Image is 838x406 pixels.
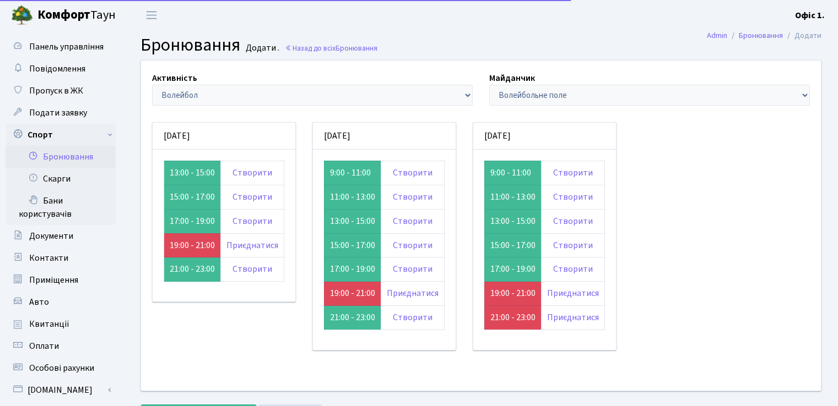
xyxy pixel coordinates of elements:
td: 21:00 - 23:00 [324,306,381,330]
a: Створити [393,311,432,323]
a: 19:00 - 21:00 [490,287,536,299]
a: 21:00 - 23:00 [490,311,536,323]
a: Створити [233,191,272,203]
a: Приєднатися [387,287,439,299]
a: Створити [393,239,432,251]
a: Повідомлення [6,58,116,80]
a: Авто [6,291,116,313]
td: 9:00 - 11:00 [484,161,541,185]
a: Створити [393,191,432,203]
label: Майданчик [489,72,535,85]
b: Комфорт [37,6,90,24]
span: Приміщення [29,274,78,286]
td: 13:00 - 15:00 [324,209,381,233]
a: Бронювання [6,146,116,168]
a: 19:00 - 21:00 [330,287,375,299]
a: Приєднатися [226,239,278,251]
td: 17:00 - 19:00 [484,257,541,282]
a: Офіс 1. [795,9,825,22]
li: Додати [783,30,821,42]
a: Бронювання [739,30,783,41]
div: [DATE] [473,123,616,150]
a: Створити [233,263,272,275]
a: Скарги [6,168,116,190]
label: Активність [152,72,197,85]
span: Бронювання [140,32,240,58]
td: 13:00 - 15:00 [164,161,221,185]
a: [DOMAIN_NAME] [6,379,116,401]
span: Пропуск в ЖК [29,85,83,97]
a: Створити [233,167,272,179]
span: Оплати [29,340,59,352]
img: logo.png [11,4,33,26]
nav: breadcrumb [690,24,838,47]
div: [DATE] [153,123,295,150]
td: 21:00 - 23:00 [164,257,221,282]
td: 13:00 - 15:00 [484,209,541,233]
a: Пропуск в ЖК [6,80,116,102]
a: Подати заявку [6,102,116,124]
a: Панель управління [6,36,116,58]
td: 11:00 - 13:00 [484,185,541,209]
span: Особові рахунки [29,362,94,374]
a: Приєднатися [547,311,599,323]
a: Контакти [6,247,116,269]
a: Приєднатися [547,287,599,299]
td: 15:00 - 17:00 [484,233,541,257]
a: Admin [707,30,727,41]
a: Створити [393,263,432,275]
span: Авто [29,296,49,308]
a: Створити [393,167,432,179]
span: Бронювання [336,43,377,53]
b: Офіс 1. [795,9,825,21]
span: Квитанції [29,318,69,330]
span: Повідомлення [29,63,85,75]
a: Документи [6,225,116,247]
span: Документи [29,230,73,242]
span: Подати заявку [29,107,87,119]
span: Таун [37,6,116,25]
td: 9:00 - 11:00 [324,161,381,185]
a: Створити [233,215,272,227]
a: Створити [553,167,593,179]
a: 19:00 - 21:00 [170,239,215,251]
a: Назад до всіхБронювання [285,43,377,53]
a: Створити [393,215,432,227]
a: Особові рахунки [6,357,116,379]
a: Бани користувачів [6,190,116,225]
a: Квитанції [6,313,116,335]
a: Спорт [6,124,116,146]
a: Створити [553,191,593,203]
div: [DATE] [313,123,456,150]
button: Переключити навігацію [138,6,165,24]
td: 15:00 - 17:00 [164,185,221,209]
small: Додати . [244,43,279,53]
td: 17:00 - 19:00 [164,209,221,233]
span: Панель управління [29,41,104,53]
a: Створити [553,239,593,251]
a: Оплати [6,335,116,357]
a: Приміщення [6,269,116,291]
span: Контакти [29,252,68,264]
a: Створити [553,263,593,275]
td: 15:00 - 17:00 [324,233,381,257]
a: Створити [553,215,593,227]
td: 11:00 - 13:00 [324,185,381,209]
td: 17:00 - 19:00 [324,257,381,282]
